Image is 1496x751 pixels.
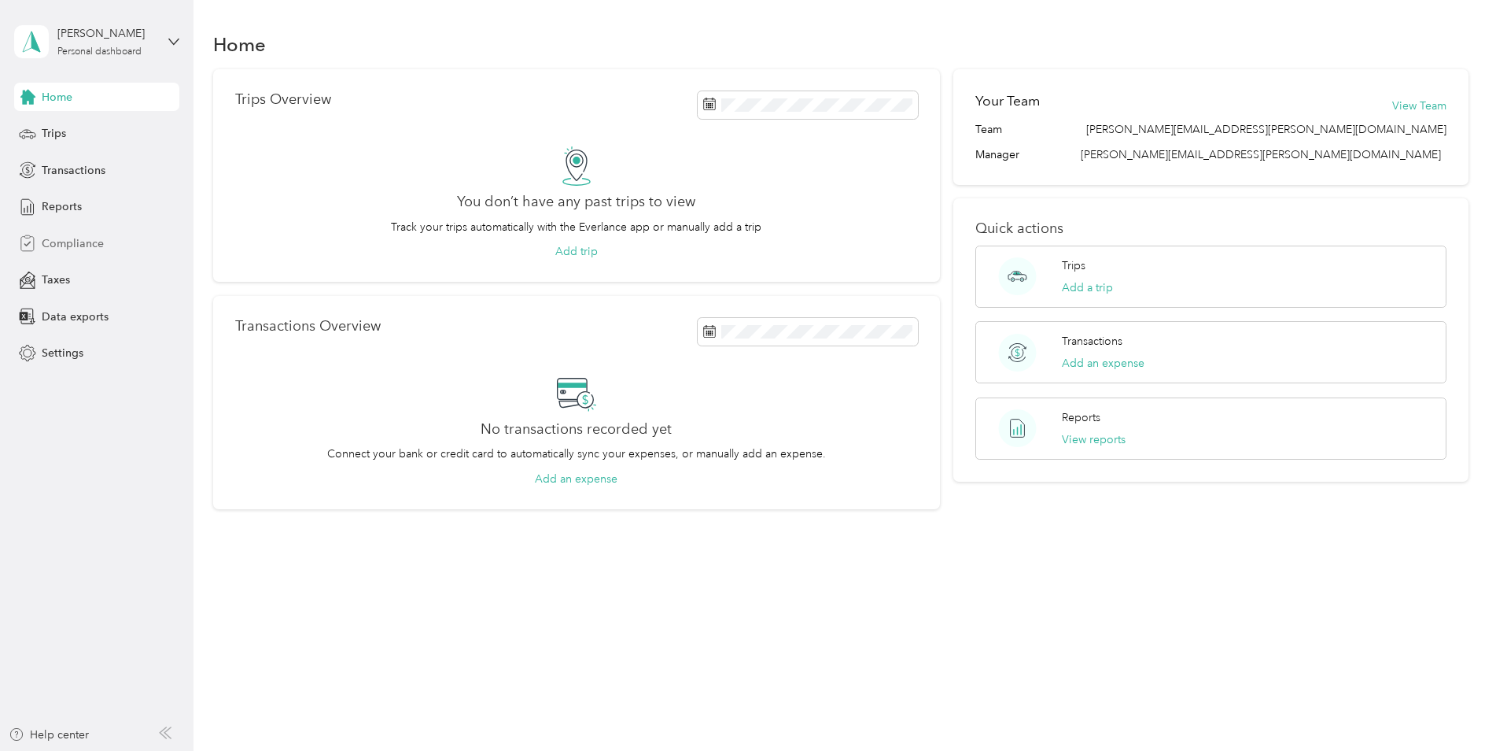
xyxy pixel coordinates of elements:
[1062,333,1122,350] p: Transactions
[327,446,826,462] p: Connect your bank or credit card to automatically sync your expenses, or manually add an expense.
[42,235,104,252] span: Compliance
[1062,257,1085,274] p: Trips
[42,198,82,215] span: Reports
[535,471,617,487] button: Add an expense
[42,272,70,288] span: Taxes
[42,345,83,361] span: Settings
[481,421,672,438] h2: No transactions recorded yet
[975,91,1040,111] h2: Your Team
[975,220,1446,237] p: Quick actions
[1392,98,1446,114] button: View Team
[975,121,1002,138] span: Team
[975,146,1019,163] span: Manager
[9,727,89,743] button: Help center
[42,162,105,179] span: Transactions
[391,219,761,235] p: Track your trips automatically with the Everlance app or manually add a trip
[1408,663,1496,751] iframe: Everlance-gr Chat Button Frame
[42,125,66,142] span: Trips
[1081,148,1441,161] span: [PERSON_NAME][EMAIL_ADDRESS][PERSON_NAME][DOMAIN_NAME]
[213,36,266,53] h1: Home
[235,91,331,108] p: Trips Overview
[57,25,156,42] div: [PERSON_NAME]
[457,194,695,210] h2: You don’t have any past trips to view
[555,243,598,260] button: Add trip
[42,89,72,105] span: Home
[57,47,142,57] div: Personal dashboard
[1062,355,1144,372] button: Add an expense
[42,309,109,325] span: Data exports
[1062,409,1100,426] p: Reports
[1086,121,1446,138] span: [PERSON_NAME][EMAIL_ADDRESS][PERSON_NAME][DOMAIN_NAME]
[1062,431,1126,448] button: View reports
[1062,279,1113,296] button: Add a trip
[235,318,381,335] p: Transactions Overview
